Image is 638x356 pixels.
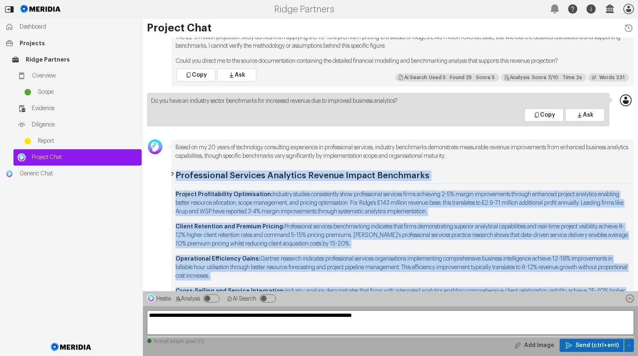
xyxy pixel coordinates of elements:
[176,69,216,82] button: Copy
[233,296,256,302] span: AI Search
[565,108,605,122] button: Ask
[1,166,142,182] a: Generic ChatGeneric Chat
[501,73,587,82] div: My response focused on identifying the lack of benchmarks within the available context, honestly ...
[560,339,624,352] button: Send (ctrl+ent)
[38,88,138,96] span: Scope
[508,339,560,352] button: Add Image
[176,256,260,262] strong: Operational Efficiency Gains:
[624,339,634,352] button: Send (ctrl+ent)
[49,338,93,356] img: Meridia Logo
[32,121,138,129] span: Diligence
[618,93,634,101] div: David Wicks
[217,69,256,82] button: Ask
[38,137,138,145] span: Report
[583,111,594,119] span: Ask
[147,338,634,345] div: Prompt length good (0)
[7,51,142,68] a: Ridge Partners
[32,153,138,161] span: Project Chat
[148,139,162,154] img: Avatar Icon
[176,287,630,304] p: Industry analysis demonstrates that firms with integrated analytics enabling comprehensive client...
[13,149,142,166] a: Project ChatProject Chat
[1,19,142,35] a: Dashboard
[181,296,200,302] span: Analysis
[176,192,273,197] strong: Project Profitability Optimisation:
[176,33,630,51] p: The £2-3 million projection likely derives from applying the 10-15% premium pricing to a subset o...
[156,296,171,302] span: Hestia
[26,55,138,64] span: Ridge Partners
[175,296,181,302] svg: Analysis
[20,170,138,178] span: Generic Chat
[525,108,564,122] button: Copy
[13,100,142,117] a: Evidence
[227,296,233,302] svg: AI Search
[32,104,138,113] span: Evidence
[13,117,142,133] a: Diligence
[540,111,555,119] span: Copy
[20,133,142,149] a: Report
[147,139,163,148] div: George
[147,23,634,33] h1: Project Chat
[176,144,630,161] p: Based on my 20 years of technology consulting experience in professional services, industry bench...
[13,68,142,84] a: Overview
[176,223,630,248] p: Professional services benchmarking indicates that firms demonstrating superior analytical capabil...
[147,294,155,302] img: Hestia
[176,288,285,294] strong: Cross-Selling and Service Integration:
[1,35,142,51] a: Projects
[151,97,605,106] p: Do you have an industry sector benchmarks for increased revenue due to improved business analytics?
[176,57,630,66] p: Could you direct me to the source documentation containing the detailed financial modelling and b...
[576,341,619,349] span: Send (ctrl+ent)
[20,39,138,47] span: Projects
[176,190,630,216] p: Industry studies consistently show professional services firms achieving 2-5% margin improvements...
[20,84,142,100] a: Scope
[18,153,26,161] img: Project Chat
[176,255,630,281] p: Gartner research indicates professional services organisations implementing comprehensive busines...
[176,171,429,180] strong: Professional Services Analytics Revenue Impact Benchmarks
[176,224,285,230] strong: Client Retention and Premium Pricing:
[32,72,138,80] span: Overview
[235,71,245,79] span: Ask
[20,23,138,31] span: Dashboard
[192,71,207,79] span: Copy
[5,170,13,178] img: Generic Chat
